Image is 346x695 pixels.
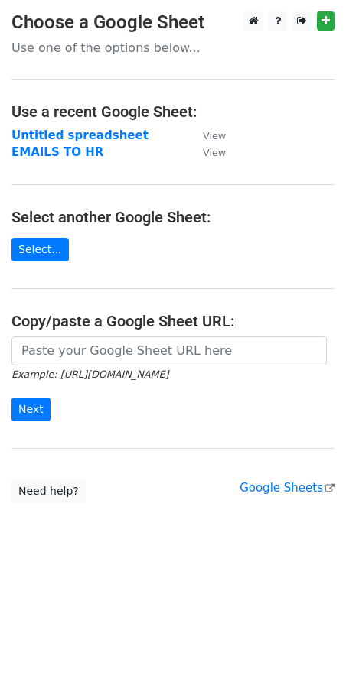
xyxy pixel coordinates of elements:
[188,128,226,142] a: View
[11,312,335,330] h4: Copy/paste a Google Sheet URL:
[11,336,327,365] input: Paste your Google Sheet URL here
[11,145,103,159] a: EMAILS TO HR
[11,40,335,56] p: Use one of the options below...
[11,208,335,226] h4: Select another Google Sheet:
[203,147,226,158] small: View
[11,102,335,121] h4: Use a recent Google Sheet:
[11,11,335,34] h3: Choose a Google Sheet
[240,481,335,495] a: Google Sheets
[188,145,226,159] a: View
[11,369,168,380] small: Example: [URL][DOMAIN_NAME]
[203,130,226,141] small: View
[11,128,149,142] a: Untitled spreadsheet
[11,398,51,421] input: Next
[11,238,69,261] a: Select...
[11,479,86,503] a: Need help?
